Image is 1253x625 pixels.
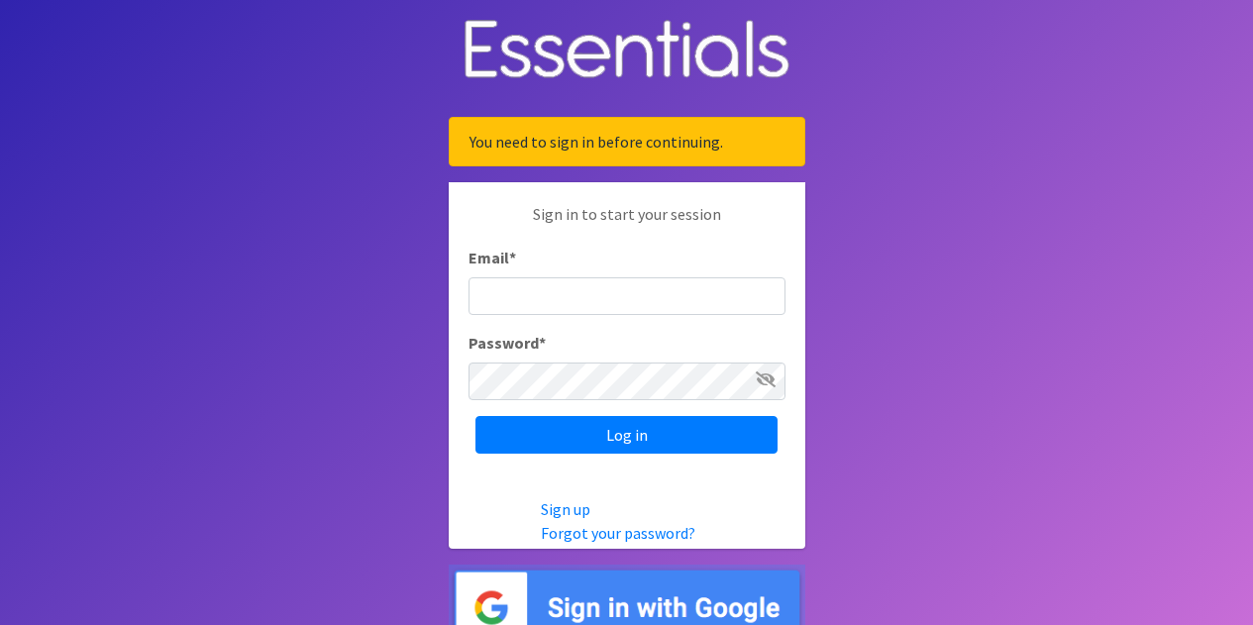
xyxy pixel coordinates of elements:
label: Email [469,246,516,269]
abbr: required [509,248,516,267]
div: You need to sign in before continuing. [449,117,805,166]
input: Log in [475,416,778,454]
label: Password [469,331,546,355]
a: Sign up [541,499,590,519]
p: Sign in to start your session [469,202,785,246]
abbr: required [539,333,546,353]
a: Forgot your password? [541,523,695,543]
